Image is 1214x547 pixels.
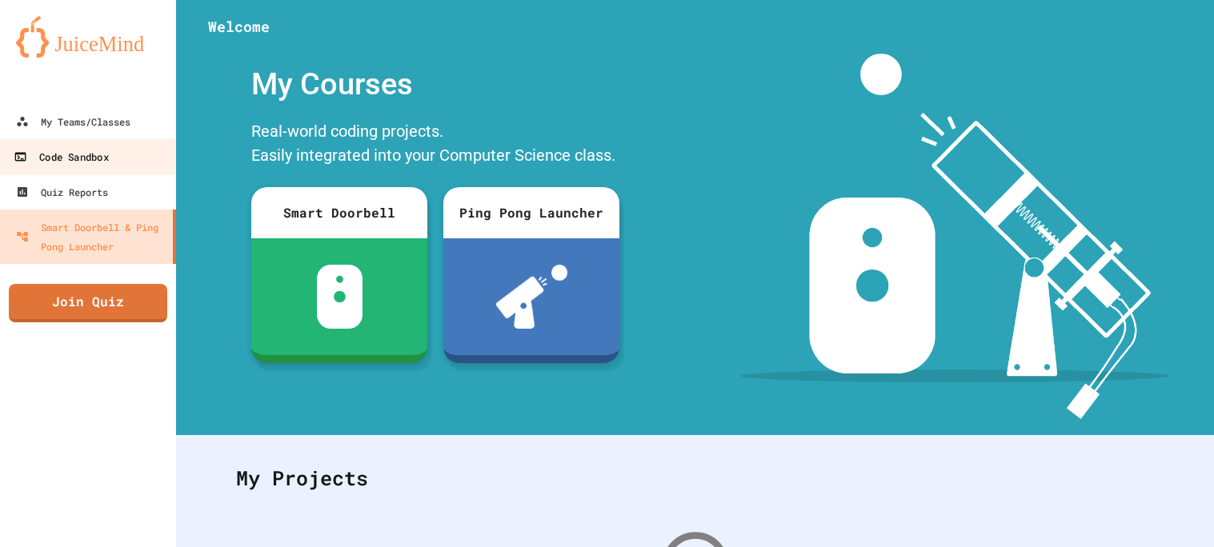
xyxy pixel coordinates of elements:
[740,54,1169,419] img: banner-image-my-projects.png
[243,54,627,115] div: My Courses
[251,187,427,238] div: Smart Doorbell
[16,112,130,131] div: My Teams/Classes
[317,265,363,329] img: sdb-white.svg
[9,284,167,322] a: Join Quiz
[14,147,108,167] div: Code Sandbox
[16,182,108,202] div: Quiz Reports
[16,218,166,256] div: Smart Doorbell & Ping Pong Launcher
[496,265,567,329] img: ppl-with-ball.png
[16,16,160,58] img: logo-orange.svg
[220,447,1170,509] div: My Projects
[443,187,619,238] div: Ping Pong Launcher
[243,115,627,175] div: Real-world coding projects. Easily integrated into your Computer Science class.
